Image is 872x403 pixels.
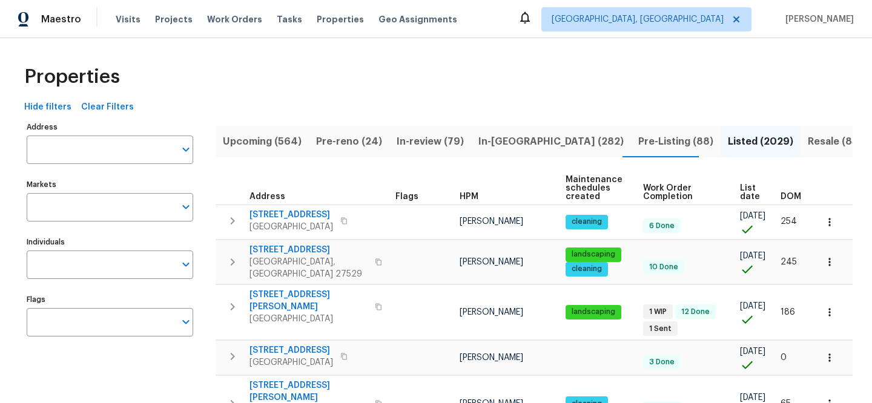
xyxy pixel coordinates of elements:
span: Maintenance schedules created [566,175,623,201]
span: 1 Sent [644,324,676,334]
span: Tasks [277,15,302,24]
span: Work Order Completion [643,184,719,201]
span: [STREET_ADDRESS] [249,344,333,356]
span: 3 Done [644,357,679,367]
span: Work Orders [207,13,262,25]
span: 12 Done [676,307,715,317]
span: [DATE] [740,302,765,310]
span: Upcoming (564) [223,133,302,150]
label: Markets [27,181,193,188]
span: In-[GEOGRAPHIC_DATA] (282) [478,133,624,150]
span: [PERSON_NAME] [460,258,523,266]
span: [DATE] [740,252,765,260]
span: 6 Done [644,221,679,231]
span: [GEOGRAPHIC_DATA] [249,313,368,325]
label: Individuals [27,238,193,246]
span: 254 [781,217,797,226]
span: Address [249,192,285,201]
span: landscaping [567,307,620,317]
span: [GEOGRAPHIC_DATA] [249,221,333,233]
button: Clear Filters [76,96,139,119]
button: Open [177,313,194,330]
span: Listed (2029) [728,133,793,150]
span: 0 [781,353,787,362]
span: [GEOGRAPHIC_DATA] [249,356,333,369]
button: Open [177,141,194,158]
span: [DATE] [740,212,765,220]
label: Flags [27,296,193,303]
span: [PERSON_NAME] [781,13,854,25]
span: List date [740,184,760,201]
span: [PERSON_NAME] [460,308,523,316]
span: Clear Filters [81,100,134,115]
span: Properties [24,71,120,83]
span: [DATE] [740,393,765,402]
span: [STREET_ADDRESS] [249,209,333,221]
span: Projects [155,13,193,25]
span: [PERSON_NAME] [460,217,523,226]
span: 245 [781,258,797,266]
span: Visits [116,13,140,25]
label: Address [27,123,193,131]
button: Open [177,198,194,215]
button: Hide filters [19,96,76,119]
span: cleaning [567,217,607,227]
span: Pre-Listing (88) [638,133,713,150]
span: landscaping [567,249,620,260]
span: Geo Assignments [378,13,457,25]
span: Pre-reno (24) [316,133,382,150]
button: Open [177,256,194,273]
span: [PERSON_NAME] [460,353,523,362]
span: DOM [781,192,801,201]
span: Properties [317,13,364,25]
span: HPM [460,192,478,201]
span: Flags [395,192,418,201]
span: [STREET_ADDRESS] [249,244,368,256]
span: [STREET_ADDRESS][PERSON_NAME] [249,289,368,313]
span: [GEOGRAPHIC_DATA], [GEOGRAPHIC_DATA] 27529 [249,256,368,280]
span: cleaning [567,264,607,274]
span: [DATE] [740,347,765,356]
span: 186 [781,308,795,316]
span: Resale (859) [808,133,868,150]
span: 1 WIP [644,307,672,317]
span: Hide filters [24,100,71,115]
span: [GEOGRAPHIC_DATA], [GEOGRAPHIC_DATA] [552,13,724,25]
span: In-review (79) [397,133,464,150]
span: Maestro [41,13,81,25]
span: 10 Done [644,262,683,272]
